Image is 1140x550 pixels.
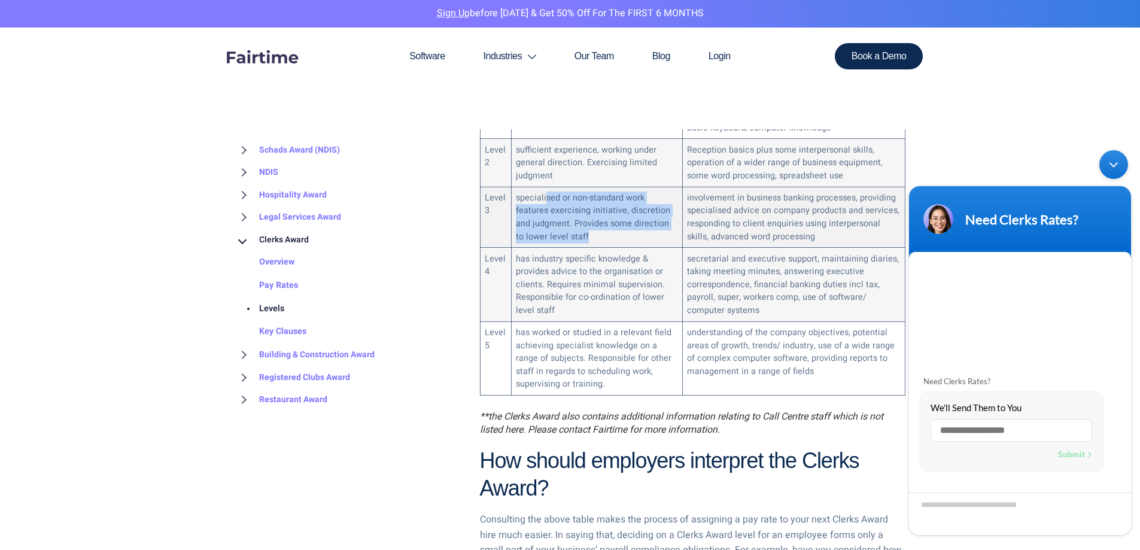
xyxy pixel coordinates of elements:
[682,248,905,321] td: secretarial and executive support, maintaining diaries, taking meeting minutes, answering executi...
[480,447,905,503] h2: How should employers interpret the Clerks Award?
[235,321,306,344] a: Key Clauses
[480,248,511,321] td: Level 4
[235,344,375,366] a: Building & Construction Award
[437,6,470,20] a: Sign Up
[682,321,905,395] td: understanding of the company objectives, potential areas of growth, trends/ industry, use of a wi...
[235,139,340,162] a: Schads Award (NDIS)
[511,139,682,187] td: sufficient experience, working under general direction. Exercising limited judgment
[235,251,295,275] a: Overview
[682,139,905,187] td: Reception basics plus some interpersonal skills, operation of a wider range of business equipment...
[689,28,750,85] a: Login
[480,321,511,395] td: Level 5
[555,28,633,85] a: Our Team
[235,162,278,184] a: NDIS
[235,229,309,251] a: Clerks Award
[235,114,462,411] div: BROWSE TOPICS
[390,28,464,85] a: Software
[235,184,327,206] a: Hospitality Award
[480,139,511,187] td: Level 2
[9,6,1131,22] p: before [DATE] & Get 50% Off for the FIRST 6 MONTHS
[633,28,689,85] a: Blog
[511,321,682,395] td: has worked or studied in a relevant field achieving specialist knowledge on a range of subjects. ...
[464,28,555,85] a: Industries
[511,248,682,321] td: has industry specific knowledge & provides advice to the organisation or clients. Requires minima...
[235,274,298,297] a: Pay Rates
[835,43,923,69] a: Book a Demo
[235,366,350,389] a: Registered Clubs Award
[235,297,284,321] a: Levels
[903,144,1137,541] iframe: SalesIQ Chatwindow
[480,410,905,437] figcaption: **the Clerks Award also contains additional information relating to Call Centre staff which is no...
[852,51,907,61] span: Book a Demo
[511,187,682,248] td: specialised or non-standard work features exercising initiative, discretion and judgment. Provide...
[480,187,511,248] td: Level 3
[235,388,327,411] a: Restaurant Award
[235,139,462,411] nav: BROWSE TOPICS
[235,206,341,229] a: Legal Services Award
[682,187,905,248] td: involvement in business banking processes, providing specialised advice on company products and s...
